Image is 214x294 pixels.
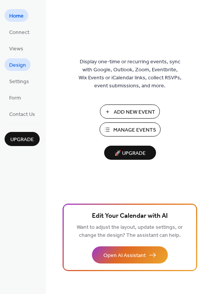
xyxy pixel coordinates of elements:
button: Open AI Assistant [92,246,168,263]
span: Contact Us [9,111,35,119]
button: Upgrade [5,132,40,146]
span: Manage Events [113,126,156,134]
span: Views [9,45,23,53]
a: Design [5,58,31,71]
a: Contact Us [5,108,40,120]
button: 🚀 Upgrade [104,146,156,160]
a: Views [5,42,28,55]
button: Add New Event [100,104,160,119]
a: Form [5,91,26,104]
span: Edit Your Calendar with AI [92,211,168,222]
span: Connect [9,29,29,37]
span: Home [9,12,24,20]
span: Settings [9,78,29,86]
span: Display one-time or recurring events, sync with Google, Outlook, Zoom, Eventbrite, Wix Events or ... [79,58,182,90]
span: Upgrade [10,136,34,144]
a: Connect [5,26,34,38]
a: Settings [5,75,34,87]
a: Home [5,9,28,22]
span: Open AI Assistant [103,252,146,260]
span: Add New Event [114,108,155,116]
button: Manage Events [100,122,161,137]
span: Form [9,94,21,102]
span: Want to adjust the layout, update settings, or change the design? The assistant can help. [77,222,183,241]
span: 🚀 Upgrade [109,148,151,159]
span: Design [9,61,26,69]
